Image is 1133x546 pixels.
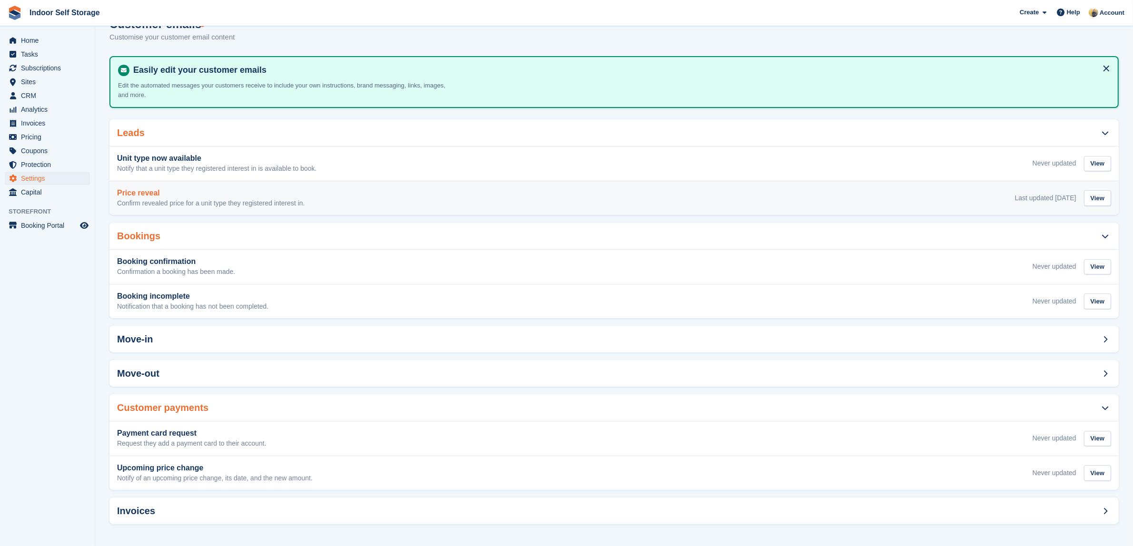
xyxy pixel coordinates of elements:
[9,207,95,216] span: Storefront
[117,368,159,379] h2: Move-out
[5,75,90,88] a: menu
[109,456,1119,490] a: Upcoming price change Notify of an upcoming price change, its date, and the new amount. Never upd...
[117,474,313,483] p: Notify of an upcoming price change, its date, and the new amount.
[5,130,90,144] a: menu
[1033,158,1076,168] div: Never updated
[109,421,1119,456] a: Payment card request Request they add a payment card to their account. Never updated View
[21,61,78,75] span: Subscriptions
[5,48,90,61] a: menu
[117,464,313,472] h3: Upcoming price change
[1015,193,1076,203] div: Last updated [DATE]
[21,130,78,144] span: Pricing
[1100,8,1124,18] span: Account
[1020,8,1039,17] span: Create
[1084,190,1111,206] div: View
[21,103,78,116] span: Analytics
[117,268,235,276] p: Confirmation a booking has been made.
[5,117,90,130] a: menu
[109,250,1119,284] a: Booking confirmation Confirmation a booking has been made. Never updated View
[129,65,1110,76] h4: Easily edit your customer emails
[109,146,1119,181] a: Unit type now available Notify that a unit type they registered interest in is available to book....
[117,199,305,208] p: Confirm revealed price for a unit type they registered interest in.
[5,34,90,47] a: menu
[117,292,268,301] h3: Booking incomplete
[21,172,78,185] span: Settings
[5,89,90,102] a: menu
[5,219,90,232] a: menu
[117,439,266,448] p: Request they add a payment card to their account.
[21,89,78,102] span: CRM
[118,81,451,99] p: Edit the automated messages your customers receive to include your own instructions, brand messag...
[117,127,145,138] h2: Leads
[21,48,78,61] span: Tasks
[21,219,78,232] span: Booking Portal
[117,189,305,197] h3: Price reveal
[8,6,22,20] img: stora-icon-8386f47178a22dfd0bd8f6a31ec36ba5ce8667c1dd55bd0f319d3a0aa187defe.svg
[21,144,78,157] span: Coupons
[21,117,78,130] span: Invoices
[117,257,235,266] h3: Booking confirmation
[5,185,90,199] a: menu
[117,402,208,413] h2: Customer payments
[117,302,268,311] p: Notification that a booking has not been completed.
[1033,468,1076,478] div: Never updated
[1033,296,1076,306] div: Never updated
[117,334,153,345] h2: Move-in
[1084,259,1111,275] div: View
[79,220,90,231] a: Preview store
[109,32,235,43] p: Customise your customer email content
[5,172,90,185] a: menu
[5,61,90,75] a: menu
[1033,433,1076,443] div: Never updated
[109,284,1119,319] a: Booking incomplete Notification that a booking has not been completed. Never updated View
[1033,262,1076,272] div: Never updated
[117,231,160,242] h2: Bookings
[1084,431,1111,447] div: View
[26,5,104,20] a: Indoor Self Storage
[21,34,78,47] span: Home
[5,144,90,157] a: menu
[117,429,266,438] h3: Payment card request
[1067,8,1080,17] span: Help
[117,154,316,163] h3: Unit type now available
[21,158,78,171] span: Protection
[117,506,155,517] h2: Invoices
[1084,293,1111,309] div: View
[21,75,78,88] span: Sites
[1089,8,1098,17] img: Jo Moon
[5,103,90,116] a: menu
[117,165,316,173] p: Notify that a unit type they registered interest in is available to book.
[1084,465,1111,481] div: View
[21,185,78,199] span: Capital
[5,158,90,171] a: menu
[109,181,1119,215] a: Price reveal Confirm revealed price for a unit type they registered interest in. Last updated [DA...
[1084,156,1111,172] div: View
